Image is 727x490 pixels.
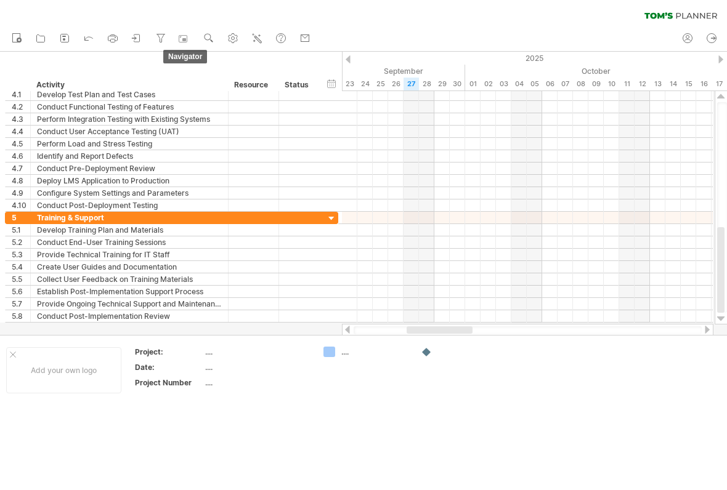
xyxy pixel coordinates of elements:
[12,163,30,174] div: 4.7
[388,78,404,90] div: Friday, 26 September 2025
[135,347,203,357] div: Project:
[12,126,30,137] div: 4.4
[12,249,30,260] div: 5.3
[37,310,222,322] div: Conduct Post-Implementation Review
[573,78,588,90] div: Wednesday, 8 October 2025
[12,224,30,236] div: 5.1
[205,377,309,388] div: ....
[681,78,696,90] div: Wednesday, 15 October 2025
[37,175,222,187] div: Deploy LMS Application to Production
[135,377,203,388] div: Project Number
[527,78,542,90] div: Sunday, 5 October 2025
[12,138,30,150] div: 4.5
[163,50,207,63] span: navigator
[588,78,604,90] div: Thursday, 9 October 2025
[373,78,388,90] div: Thursday, 25 September 2025
[650,78,665,90] div: Monday, 13 October 2025
[205,347,309,357] div: ....
[341,347,408,357] div: ....
[12,150,30,162] div: 4.6
[205,362,309,372] div: ....
[37,224,222,236] div: Develop Training Plan and Materials
[37,273,222,285] div: Collect User Feedback on Training Materials
[12,175,30,187] div: 4.8
[12,212,30,223] div: 5
[37,163,222,174] div: Conduct Pre-Deployment Review
[36,79,221,91] div: Activity
[37,89,222,100] div: Develop Test Plan and Test Cases
[696,78,712,90] div: Thursday, 16 October 2025
[285,79,312,91] div: Status
[37,286,222,297] div: Establish Post-Implementation Support Process
[12,286,30,297] div: 5.6
[37,249,222,260] div: Provide Technical Training for IT Staff
[665,78,681,90] div: Tuesday, 14 October 2025
[404,78,419,90] div: Saturday, 27 September 2025
[481,78,496,90] div: Thursday, 2 October 2025
[12,236,30,248] div: 5.2
[12,298,30,310] div: 5.7
[37,138,222,150] div: Perform Load and Stress Testing
[619,78,635,90] div: Saturday, 11 October 2025
[450,78,465,90] div: Tuesday, 30 September 2025
[37,298,222,310] div: Provide Ongoing Technical Support and Maintenance
[37,199,222,211] div: Conduct Post-Deployment Testing
[357,78,373,90] div: Wednesday, 24 September 2025
[635,78,650,90] div: Sunday, 12 October 2025
[6,347,121,393] div: Add your own logo
[419,78,434,90] div: Sunday, 28 September 2025
[12,310,30,322] div: 5.8
[712,78,727,90] div: Friday, 17 October 2025
[342,78,357,90] div: Tuesday, 23 September 2025
[12,261,30,273] div: 5.4
[37,236,222,248] div: Conduct End-User Training Sessions
[234,79,272,91] div: Resource
[37,113,222,125] div: Perform Integration Testing with Existing Systems
[542,78,558,90] div: Monday, 6 October 2025
[12,101,30,113] div: 4.2
[37,261,222,273] div: Create User Guides and Documentation
[37,150,222,162] div: Identify and Report Defects
[37,126,222,137] div: Conduct User Acceptance Testing (UAT)
[12,199,30,211] div: 4.10
[558,78,573,90] div: Tuesday, 7 October 2025
[37,212,222,223] div: Training & Support
[511,78,527,90] div: Saturday, 4 October 2025
[496,78,511,90] div: Friday, 3 October 2025
[135,362,203,372] div: Date:
[434,78,450,90] div: Monday, 29 September 2025
[177,31,195,47] a: navigator
[12,187,30,199] div: 4.9
[12,89,30,100] div: 4.1
[604,78,619,90] div: Friday, 10 October 2025
[12,273,30,285] div: 5.5
[12,113,30,125] div: 4.3
[37,101,222,113] div: Conduct Functional Testing of Features
[465,78,481,90] div: Wednesday, 1 October 2025
[37,187,222,199] div: Configure System Settings and Parameters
